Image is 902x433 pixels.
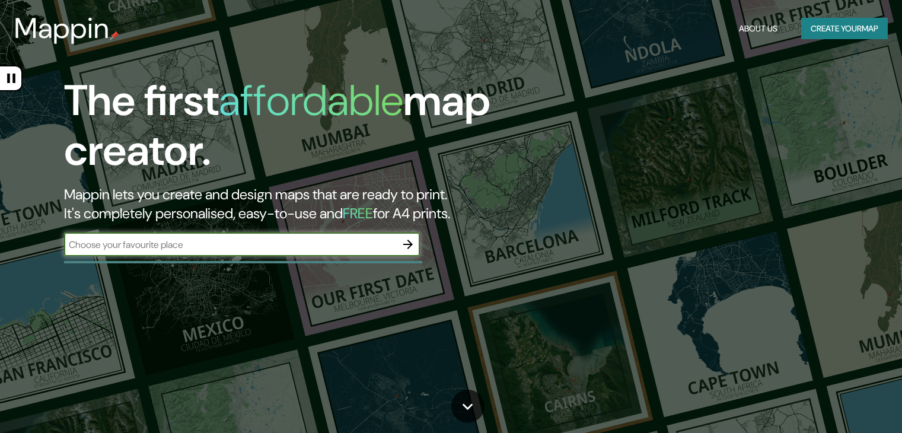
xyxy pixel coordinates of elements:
[801,18,888,40] button: Create yourmap
[64,238,396,251] input: Choose your favourite place
[796,387,889,420] iframe: Help widget launcher
[64,76,515,185] h1: The first map creator.
[14,12,110,45] h3: Mappin
[734,18,782,40] button: About Us
[219,73,403,128] h1: affordable
[64,185,515,223] h2: Mappin lets you create and design maps that are ready to print. It's completely personalised, eas...
[110,31,119,40] img: mappin-pin
[343,204,373,222] h5: FREE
